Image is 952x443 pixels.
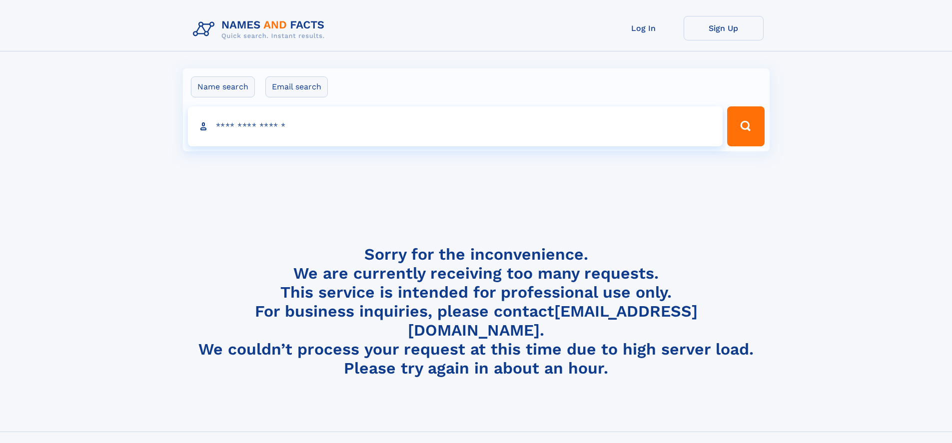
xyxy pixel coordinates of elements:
[188,106,723,146] input: search input
[189,16,333,43] img: Logo Names and Facts
[191,76,255,97] label: Name search
[189,245,764,378] h4: Sorry for the inconvenience. We are currently receiving too many requests. This service is intend...
[684,16,764,40] a: Sign Up
[604,16,684,40] a: Log In
[727,106,764,146] button: Search Button
[408,302,698,340] a: [EMAIL_ADDRESS][DOMAIN_NAME]
[265,76,328,97] label: Email search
